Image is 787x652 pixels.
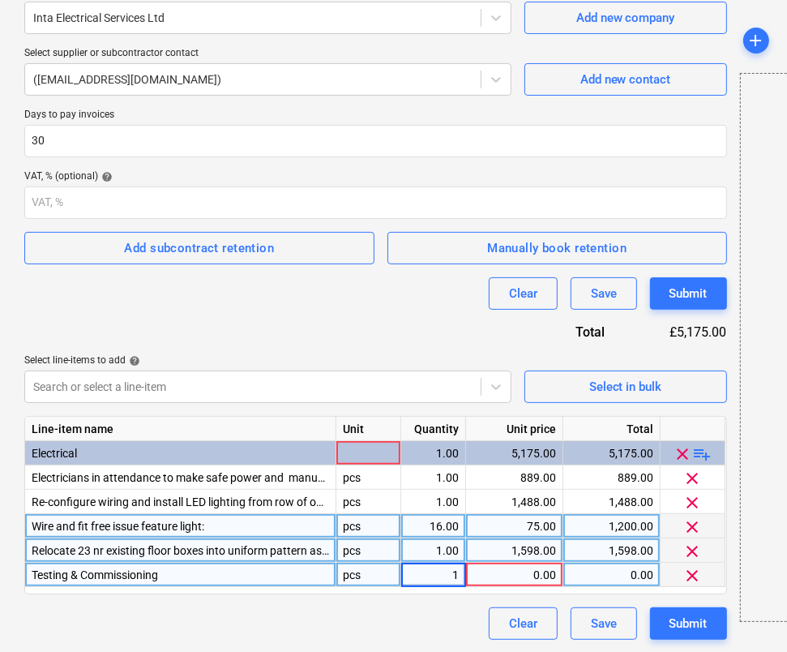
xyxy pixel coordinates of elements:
[509,283,537,304] div: Clear
[473,538,556,563] div: 1,598.00
[126,355,140,367] span: help
[683,542,703,561] span: clear
[32,568,158,581] span: Testing & Commissioning
[24,47,511,63] p: Select supplier or subcontractor contact
[570,514,653,538] div: 1,200.00
[24,170,727,183] div: VAT, % (optional)
[473,465,556,490] div: 889.00
[591,613,617,634] div: Save
[24,125,727,157] input: Days to pay invoices
[571,277,637,310] button: Save
[516,323,631,341] div: Total
[336,538,401,563] div: pcs
[98,171,113,182] span: help
[408,441,459,465] div: 1.00
[683,493,703,513] span: clear
[631,323,726,341] div: £5,175.00
[489,607,558,640] button: Clear
[336,465,401,490] div: pcs
[669,283,708,304] div: Submit
[524,63,727,96] button: Add new contact
[408,465,459,490] div: 1.00
[683,517,703,537] span: clear
[570,490,653,514] div: 1,488.00
[683,469,703,488] span: clear
[580,69,671,90] div: Add new contact
[591,283,617,304] div: Save
[746,31,766,50] span: add
[650,607,727,640] button: Submit
[473,441,556,465] div: 5,175.00
[524,371,727,403] button: Select in bulk
[25,417,336,441] div: Line-item name
[466,417,563,441] div: Unit price
[401,417,466,441] div: Quantity
[32,520,204,533] span: Wire and fit free issue feature light:
[24,187,727,219] input: VAT, %
[650,277,727,310] button: Submit
[571,607,637,640] button: Save
[387,232,727,264] button: Manually book retention
[32,471,552,484] span: Electricians in attendance to make safe power and manual light switch wiring from walls to be rem...
[570,441,653,465] div: 5,175.00
[489,277,558,310] button: Clear
[336,514,401,538] div: pcs
[125,238,275,259] div: Add subcontract retention
[683,566,703,586] span: clear
[24,354,511,367] div: Select line-items to add
[563,417,661,441] div: Total
[24,109,727,125] p: Days to pay invoices
[669,613,708,634] div: Submit
[408,538,459,563] div: 1.00
[336,563,401,587] div: pcs
[473,514,556,538] div: 75.00
[473,490,556,514] div: 1,488.00
[693,444,712,464] span: playlist_add
[570,563,653,587] div: 0.00
[336,490,401,514] div: pcs
[487,238,627,259] div: Manually book retention
[336,417,401,441] div: Unit
[706,574,787,652] iframe: Chat Widget
[408,490,459,514] div: 1.00
[473,563,556,587] div: 0.00
[32,447,77,460] span: Electrical
[674,444,693,464] span: clear
[570,538,653,563] div: 1,598.00
[589,376,662,397] div: Select in bulk
[576,7,675,28] div: Add new company
[524,2,727,34] button: Add new company
[509,613,537,634] div: Clear
[24,232,374,264] button: Add subcontract retention
[408,514,459,538] div: 16.00
[570,465,653,490] div: 889.00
